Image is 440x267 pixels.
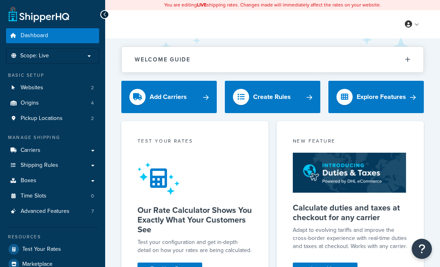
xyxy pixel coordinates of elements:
[91,100,94,107] span: 4
[328,81,424,113] a: Explore Features
[6,72,99,79] div: Basic Setup
[197,1,207,8] b: LIVE
[21,177,36,184] span: Boxes
[6,189,99,204] a: Time Slots0
[6,189,99,204] li: Time Slots
[293,226,408,250] p: Adapt to evolving tariffs and improve the cross-border experience with real-time duties and taxes...
[135,57,190,63] h2: Welcome Guide
[91,84,94,91] span: 2
[412,239,432,259] button: Open Resource Center
[6,111,99,126] a: Pickup Locations2
[121,81,217,113] a: Add Carriers
[6,233,99,240] div: Resources
[91,193,94,200] span: 0
[357,91,406,103] div: Explore Features
[6,173,99,188] a: Boxes
[21,100,39,107] span: Origins
[22,246,61,253] span: Test Your Rates
[6,80,99,95] li: Websites
[21,115,63,122] span: Pickup Locations
[137,238,252,254] div: Test your configuration and get in-depth detail on how your rates are being calculated.
[122,47,423,72] button: Welcome Guide
[6,134,99,141] div: Manage Shipping
[6,158,99,173] a: Shipping Rules
[293,137,408,147] div: New Feature
[20,53,49,59] span: Scope: Live
[21,162,58,169] span: Shipping Rules
[21,147,40,154] span: Carriers
[6,242,99,256] a: Test Your Rates
[137,205,252,234] h5: Our Rate Calculator Shows You Exactly What Your Customers See
[6,96,99,111] a: Origins4
[225,81,320,113] a: Create Rules
[6,143,99,158] a: Carriers
[150,91,187,103] div: Add Carriers
[137,137,252,147] div: Test your rates
[6,80,99,95] a: Websites2
[6,111,99,126] li: Pickup Locations
[21,193,47,200] span: Time Slots
[91,115,94,122] span: 2
[293,203,408,222] h5: Calculate duties and taxes at checkout for any carrier
[91,208,94,215] span: 7
[21,208,70,215] span: Advanced Features
[6,96,99,111] li: Origins
[21,32,48,39] span: Dashboard
[21,84,43,91] span: Websites
[6,204,99,219] a: Advanced Features7
[6,204,99,219] li: Advanced Features
[6,28,99,43] a: Dashboard
[253,91,291,103] div: Create Rules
